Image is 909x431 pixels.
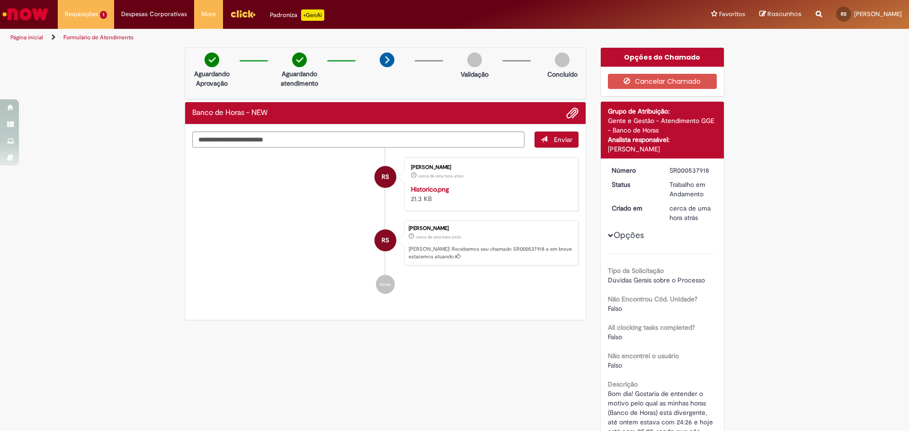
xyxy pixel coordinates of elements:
[7,29,599,46] ul: Trilhas de página
[669,180,713,199] div: Trabalho em Andamento
[608,352,679,360] b: Não encontrei o usuário
[189,69,235,88] p: Aguardando Aprovação
[767,9,802,18] span: Rascunhos
[10,34,43,41] a: Página inicial
[192,109,267,117] h2: Banco de Horas - NEW Histórico de tíquete
[608,276,705,284] span: Dúvidas Gerais sobre o Processo
[608,295,697,303] b: Não Encontrou Cód. Unidade?
[1,5,50,24] img: ServiceNow
[380,53,394,67] img: arrow-next.png
[669,166,713,175] div: SR000537918
[608,323,695,332] b: All clocking tasks completed?
[65,9,98,19] span: Requisições
[201,9,216,19] span: More
[411,185,569,203] div: 21.3 KB
[418,173,463,179] span: cerca de uma hora atrás
[608,361,622,369] span: Falso
[554,135,572,144] span: Enviar
[608,144,717,154] div: [PERSON_NAME]
[669,204,711,222] time: 28/08/2025 08:10:21
[608,380,638,388] b: Descrição
[669,204,711,222] span: cerca de uma hora atrás
[555,53,570,67] img: img-circle-grey.png
[608,266,664,275] b: Tipo da Solicitação
[605,203,663,213] dt: Criado em
[100,11,107,19] span: 1
[230,7,256,21] img: click_logo_yellow_360x200.png
[411,165,569,170] div: [PERSON_NAME]
[416,234,461,240] time: 28/08/2025 08:10:21
[192,132,525,148] textarea: Digite sua mensagem aqui...
[601,48,724,67] div: Opções do Chamado
[409,226,573,231] div: [PERSON_NAME]
[418,173,463,179] time: 28/08/2025 08:10:15
[841,11,847,17] span: RS
[205,53,219,67] img: check-circle-green.png
[608,304,622,313] span: Falso
[566,107,579,119] button: Adicionar anexos
[608,333,622,341] span: Falso
[409,246,573,260] p: [PERSON_NAME]! Recebemos seu chamado SR000537918 e em breve estaremos atuando.
[461,70,489,79] p: Validação
[535,132,579,148] button: Enviar
[467,53,482,67] img: img-circle-grey.png
[192,220,579,266] li: Rogerio Fort Soares
[121,9,187,19] span: Despesas Corporativas
[854,10,902,18] span: [PERSON_NAME]
[759,10,802,19] a: Rascunhos
[301,9,324,21] p: +GenAi
[608,116,717,135] div: Gente e Gestão - Atendimento GGE - Banco de Horas
[416,234,461,240] span: cerca de uma hora atrás
[669,203,713,222] div: 28/08/2025 08:10:21
[608,106,717,116] div: Grupo de Atribuição:
[608,74,717,89] button: Cancelar Chamado
[192,148,579,304] ul: Histórico de tíquete
[270,9,324,21] div: Padroniza
[63,34,134,41] a: Formulário de Atendimento
[608,135,717,144] div: Analista responsável:
[292,53,307,67] img: check-circle-green.png
[719,9,745,19] span: Favoritos
[276,69,322,88] p: Aguardando atendimento
[382,229,389,252] span: RS
[411,185,449,194] a: Historico.png
[605,180,663,189] dt: Status
[382,166,389,188] span: RS
[547,70,578,79] p: Concluído
[605,166,663,175] dt: Número
[374,166,396,188] div: Rogerio Fort Soares
[374,229,396,251] div: Rogerio Fort Soares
